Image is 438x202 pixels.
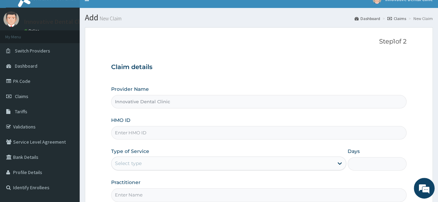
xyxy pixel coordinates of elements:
span: Claims [15,93,28,99]
label: HMO ID [111,117,131,124]
a: Online [24,28,41,33]
p: Step 1 of 2 [111,38,406,46]
a: Dashboard [355,16,380,21]
h3: Claim details [111,64,406,71]
label: Practitioner [111,179,141,186]
input: Enter Name [111,188,406,202]
span: Dashboard [15,63,37,69]
li: New Claim [407,16,433,21]
small: New Claim [98,16,122,21]
label: Type of Service [111,148,149,155]
label: Days [348,148,360,155]
h1: Add [85,13,433,22]
label: Provider Name [111,86,149,93]
p: Innovative Dental Clinic [24,19,89,25]
span: Tariffs [15,108,27,115]
img: User Image [3,11,19,27]
div: Select type [115,160,142,167]
input: Enter HMO ID [111,126,406,140]
span: Switch Providers [15,48,50,54]
a: Claims [387,16,406,21]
